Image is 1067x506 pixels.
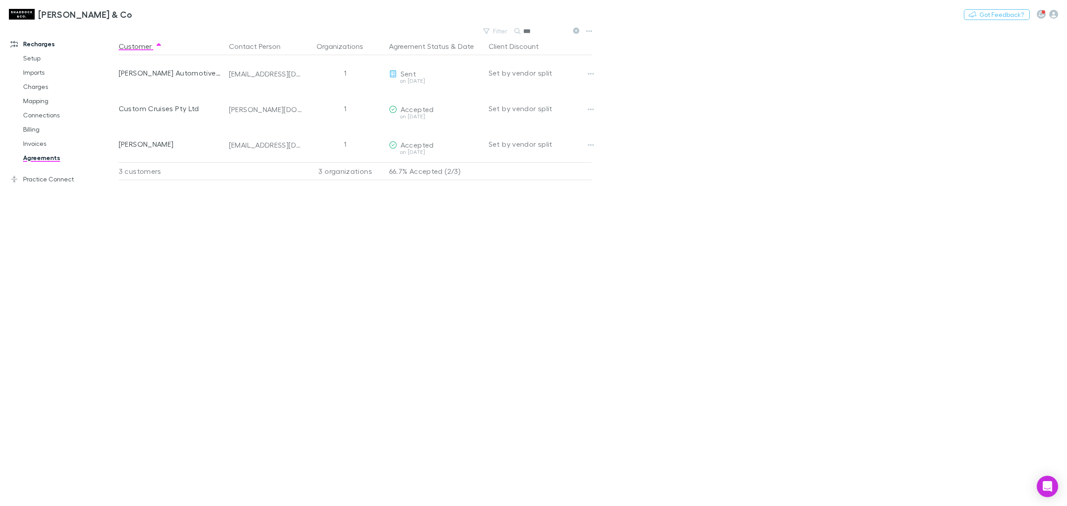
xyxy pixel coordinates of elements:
div: [PERSON_NAME] [119,126,222,162]
a: Mapping [14,94,125,108]
h3: [PERSON_NAME] & Co [38,9,132,20]
div: & [389,37,481,55]
div: Set by vendor split [489,126,592,162]
button: Organizations [317,37,374,55]
a: Connections [14,108,125,122]
div: 1 [305,91,385,126]
div: Set by vendor split [489,55,592,91]
button: Client Discount [489,37,550,55]
button: Contact Person [229,37,291,55]
a: Agreements [14,151,125,165]
div: [PERSON_NAME] Automotive Pty Ltd [119,55,222,91]
button: Agreement Status [389,37,449,55]
div: on [DATE] [389,114,481,119]
div: [EMAIL_ADDRESS][DOMAIN_NAME] [229,69,302,78]
button: Customer [119,37,162,55]
div: 3 customers [119,162,225,180]
button: Filter [479,26,513,36]
div: Set by vendor split [489,91,592,126]
span: Accepted [401,105,434,113]
a: Billing [14,122,125,137]
span: Sent [401,69,416,78]
div: Open Intercom Messenger [1037,476,1058,497]
button: Got Feedback? [964,9,1030,20]
div: on [DATE] [389,78,481,84]
div: [EMAIL_ADDRESS][DOMAIN_NAME] [229,141,302,149]
button: Date [458,37,474,55]
a: Practice Connect [2,172,125,186]
span: Accepted [401,141,434,149]
div: 3 organizations [305,162,385,180]
div: 1 [305,55,385,91]
div: Custom Cruises Pty Ltd [119,91,222,126]
div: on [DATE] [389,149,481,155]
div: [PERSON_NAME][DOMAIN_NAME][EMAIL_ADDRESS][DOMAIN_NAME] [229,105,302,114]
a: Invoices [14,137,125,151]
a: Charges [14,80,125,94]
a: Imports [14,65,125,80]
a: Recharges [2,37,125,51]
p: 66.7% Accepted (2/3) [389,163,481,180]
a: [PERSON_NAME] & Co [4,4,138,25]
div: 1 [305,126,385,162]
img: Shaddock & Co's Logo [9,9,35,20]
a: Setup [14,51,125,65]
